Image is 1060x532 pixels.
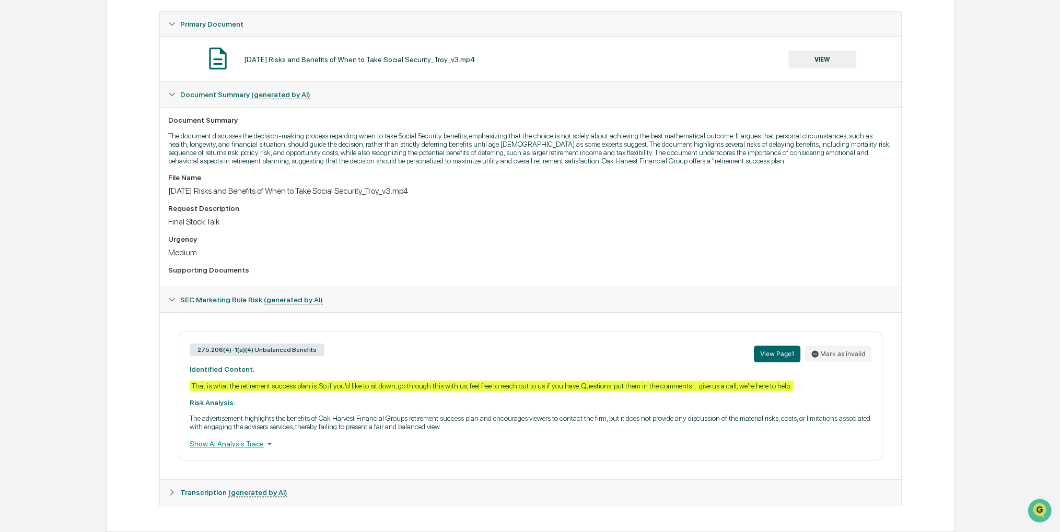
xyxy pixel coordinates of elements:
[168,235,892,243] div: Urgency
[168,266,892,274] div: Supporting Documents
[180,295,323,304] span: SEC Marketing Rule Risk
[168,217,892,227] div: Final Stock Talk
[92,141,114,150] span: [DATE]
[168,247,892,257] div: Medium
[22,79,41,98] img: 8933085812038_c878075ebb4cc5468115_72.jpg
[6,200,70,219] a: 🔎Data Lookup
[86,185,130,195] span: Attestations
[10,79,29,98] img: 1746055101610-c473b297-6a78-478c-a979-82029cc54cd1
[160,312,901,479] div: Document Summary (generated by AI)
[264,295,323,304] u: (generated by AI)
[160,37,901,81] div: Primary Document
[160,82,901,107] div: Document Summary (generated by AI)
[104,230,126,238] span: Pylon
[190,438,871,450] div: Show AI Analysis Trace
[180,90,310,99] span: Document Summary
[180,488,287,496] span: Transcription
[205,45,231,72] img: Document Icon
[162,113,190,126] button: See all
[76,186,84,194] div: 🗄️
[228,488,287,497] u: (generated by AI)
[168,132,892,165] p: The document discusses the decision-making process regarding when to take Social Security benefit...
[190,398,235,407] strong: Risk Analysis:
[10,132,27,148] img: Sigrid Alegria
[168,204,892,212] div: Request Description
[160,107,901,287] div: Document Summary (generated by AI)
[160,287,901,312] div: SEC Marketing Rule Risk (generated by AI)
[1027,498,1055,526] iframe: Open customer support
[168,186,892,196] div: [DATE] Risks and Benefits of When to Take Social Security_Troy_v3.mp4
[251,90,310,99] u: (generated by AI)
[87,141,90,150] span: •
[10,206,19,214] div: 🔎
[160,480,901,505] div: Transcription (generated by AI)
[754,346,800,362] button: View Page1
[180,20,243,28] span: Primary Document
[10,21,190,38] p: How can we help?
[6,181,72,199] a: 🖐️Preclearance
[244,55,475,64] div: [DATE] Risks and Benefits of When to Take Social Security_Troy_v3.mp4
[190,414,871,431] p: The advertisement highlights the benefits of Oak Harvest Financial Groups retirement success plan...
[168,116,892,124] div: Document Summary
[21,205,66,215] span: Data Lookup
[10,186,19,194] div: 🖐️
[74,230,126,238] a: Powered byPylon
[190,344,324,356] div: 275.206(4)-1(a)(4) Unbalanced Benefits
[72,181,134,199] a: 🗄️Attestations
[168,173,892,182] div: File Name
[805,346,871,362] button: Mark as invalid
[32,141,85,150] span: [PERSON_NAME]
[47,90,144,98] div: We're available if you need us!
[190,365,254,373] strong: Identified Content:
[178,82,190,95] button: Start new chat
[21,185,67,195] span: Preclearance
[160,11,901,37] div: Primary Document
[10,115,70,124] div: Past conversations
[788,51,856,68] button: VIEW
[190,381,794,391] div: That is what the retirement success plan is. So if you'd like to sit down, go through this with u...
[47,79,171,90] div: Start new chat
